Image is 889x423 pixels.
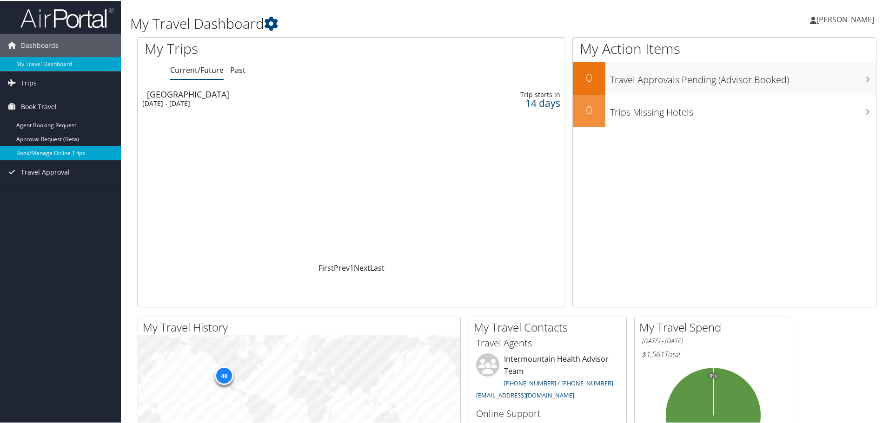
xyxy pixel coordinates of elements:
[573,94,876,126] a: 0Trips Missing Hotels
[476,336,619,349] h3: Travel Agents
[143,319,460,334] h2: My Travel History
[504,378,613,386] a: [PHONE_NUMBER] / [PHONE_NUMBER]
[610,68,876,85] h3: Travel Approvals Pending (Advisor Booked)
[642,348,785,358] h6: Total
[334,262,350,272] a: Prev
[573,69,605,85] h2: 0
[476,406,619,419] h3: Online Support
[130,13,632,33] h1: My Travel Dashboard
[639,319,792,334] h2: My Travel Spend
[170,64,224,74] a: Current/Future
[21,71,37,94] span: Trips
[215,365,233,384] div: 48
[318,262,334,272] a: First
[471,352,624,402] li: Intermountain Health Advisor Team
[642,348,664,358] span: $1,561
[467,98,560,106] div: 14 days
[354,262,370,272] a: Next
[142,98,411,107] div: [DATE] - [DATE]
[350,262,354,272] a: 1
[20,6,113,28] img: airportal-logo.png
[370,262,385,272] a: Last
[145,38,380,58] h1: My Trips
[21,94,57,117] span: Book Travel
[467,90,560,98] div: Trip starts in
[810,5,883,33] a: [PERSON_NAME]
[474,319,626,334] h2: My Travel Contacts
[230,64,245,74] a: Past
[21,33,59,56] span: Dashboards
[147,89,416,98] div: [GEOGRAPHIC_DATA]
[610,100,876,118] h3: Trips Missing Hotels
[573,61,876,94] a: 0Travel Approvals Pending (Advisor Booked)
[573,38,876,58] h1: My Action Items
[642,336,785,345] h6: [DATE] - [DATE]
[573,101,605,117] h2: 0
[710,372,717,378] tspan: 0%
[21,160,70,183] span: Travel Approval
[816,13,874,24] span: [PERSON_NAME]
[476,390,574,398] a: [EMAIL_ADDRESS][DOMAIN_NAME]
